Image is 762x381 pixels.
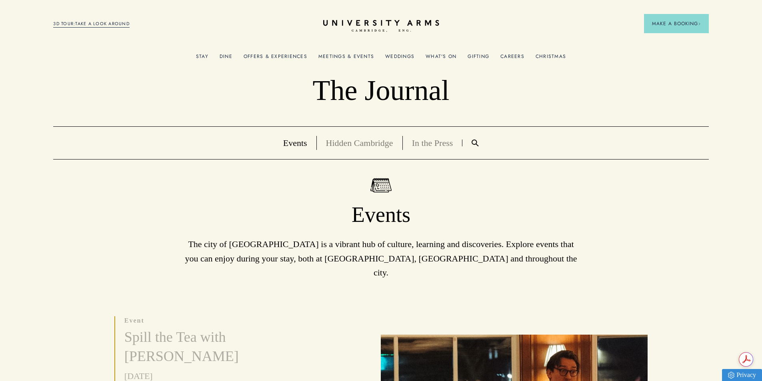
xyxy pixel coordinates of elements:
img: Search [472,140,479,146]
a: In the Press [412,138,453,148]
a: Events [283,138,307,148]
a: What's On [426,54,456,64]
img: Privacy [728,372,734,379]
img: Events [370,178,392,193]
img: Arrow icon [698,22,701,25]
a: Careers [500,54,524,64]
p: The city of [GEOGRAPHIC_DATA] is a vibrant hub of culture, learning and discoveries. Explore even... [181,237,581,279]
a: Christmas [536,54,566,64]
a: Stay [196,54,208,64]
a: Hidden Cambridge [326,138,393,148]
p: event [124,316,308,325]
a: Home [323,20,439,32]
a: Privacy [722,369,762,381]
a: Gifting [468,54,489,64]
span: Make a Booking [652,20,701,27]
a: 3D TOUR:TAKE A LOOK AROUND [53,20,130,28]
h1: Events [53,202,708,228]
a: Meetings & Events [318,54,374,64]
a: Dine [220,54,232,64]
p: The Journal [53,74,708,108]
button: Make a BookingArrow icon [644,14,709,33]
a: Search [462,140,488,146]
h3: Spill the Tea with [PERSON_NAME] [124,328,308,366]
a: Offers & Experiences [244,54,307,64]
a: Weddings [385,54,414,64]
